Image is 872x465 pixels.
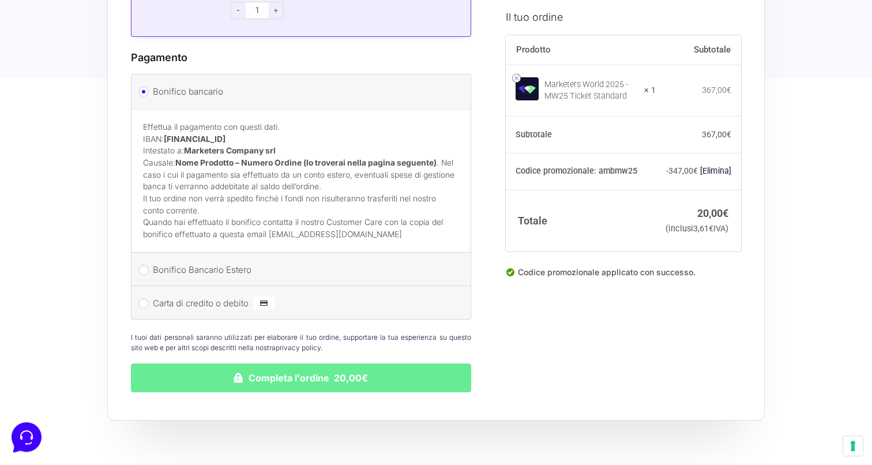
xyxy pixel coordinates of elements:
[276,343,321,352] a: privacy policy
[123,143,212,152] a: Apri Centro Assistenza
[9,359,80,385] button: Home
[75,104,170,113] span: Inizia una conversazione
[35,375,54,385] p: Home
[151,359,221,385] button: Aiuto
[693,166,698,175] span: €
[644,84,656,96] strong: × 1
[164,134,225,144] strong: [FINANCIAL_ID]
[506,266,741,288] div: Codice promozionale applicato con successo.
[100,375,131,385] p: Messaggi
[709,223,713,233] span: €
[666,223,728,233] small: (inclusi IVA)
[506,35,656,65] th: Prodotto
[143,121,459,193] p: Effettua il pagamento con questi dati. IBAN: Intestato a: Causale: . Nel caso i cui il pagamento ...
[506,153,656,190] th: Codice promozionale: ambmw25
[723,207,728,219] span: €
[153,83,445,100] label: Bonifico bancario
[700,166,731,175] a: Rimuovi il codice promozionale ambmw25
[143,193,459,216] p: Il tuo ordine non verrà spedito finché i fondi non risulteranno trasferiti nel nostro conto corre...
[178,375,194,385] p: Aiuto
[506,116,656,153] th: Subtotale
[80,359,151,385] button: Messaggi
[131,50,471,65] h3: Pagamento
[697,207,728,219] bdi: 20,00
[253,297,275,310] img: Carta di credito o debito
[131,332,471,353] p: I tuoi dati personali saranno utilizzati per elaborare il tuo ordine, supportare la tua esperienz...
[231,2,246,19] span: -
[18,65,42,88] img: dark
[18,97,212,120] button: Inizia una conversazione
[143,216,459,240] p: Quando hai effettuato il bonifico contatta il nostro Customer Care con la copia del bonifico effe...
[843,436,863,456] button: Le tue preferenze relative al consenso per le tecnologie di tracciamento
[668,166,698,175] span: 347,00
[18,46,98,55] span: Le tue conversazioni
[153,261,445,279] label: Bonifico Bancario Estero
[131,363,471,392] button: Completa l'ordine 20,00€
[702,129,731,138] bdi: 367,00
[175,158,437,167] strong: Nome Prodotto – Numero Ordine (lo troverai nella pagina seguente)
[246,2,269,19] input: 1
[18,143,90,152] span: Trova una risposta
[506,9,741,24] h3: Il tuo ordine
[9,9,194,28] h2: Ciao da Marketers 👋
[727,129,731,138] span: €
[656,35,741,65] th: Subtotale
[693,223,713,233] span: 3,61
[55,65,78,88] img: dark
[702,85,731,94] bdi: 367,00
[184,146,276,155] strong: Marketers Company srl
[656,153,741,190] td: -
[37,65,60,88] img: dark
[153,295,445,312] label: Carta di credito o debito
[9,420,44,455] iframe: Customerly Messenger Launcher
[544,78,637,102] div: Marketers World 2025 - MW25 Ticket Standard
[269,2,284,19] span: +
[506,190,656,252] th: Totale
[516,77,539,100] img: Marketers World 2025 - MW25 Ticket Standard
[727,85,731,94] span: €
[26,168,189,179] input: Cerca un articolo...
